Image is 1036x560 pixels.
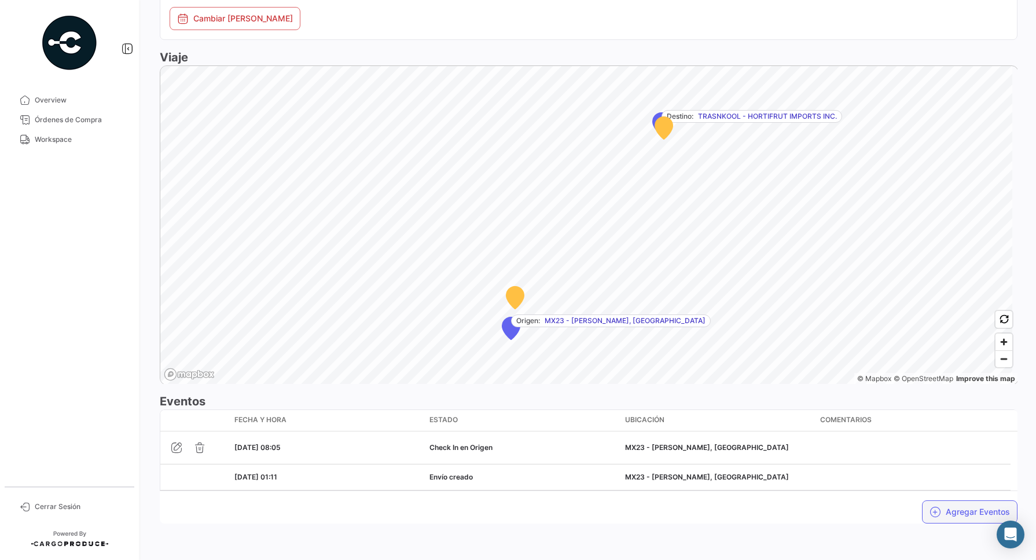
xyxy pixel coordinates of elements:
a: Mapbox logo [164,368,215,381]
img: powered-by.png [41,14,98,72]
div: MX23 - [PERSON_NAME], [GEOGRAPHIC_DATA] [625,442,811,453]
button: Zoom in [995,334,1012,350]
span: Estado [429,415,458,425]
a: OpenStreetMap [894,374,953,383]
span: Cerrar Sesión [35,502,125,512]
span: Overview [35,95,125,105]
datatable-header-cell: Estado [425,410,620,431]
canvas: Map [160,66,1012,386]
datatable-header-cell: Fecha y Hora [230,410,425,431]
span: TRASNKOOL - HORTIFRUT IMPORTS INC. [698,111,837,122]
div: Check In en Origen [429,442,615,453]
div: Envío creado [429,472,615,482]
div: MX23 - [PERSON_NAME], [GEOGRAPHIC_DATA] [625,472,811,482]
a: Overview [9,90,130,110]
button: Cambiar [PERSON_NAME] [170,7,300,30]
span: Ubicación [625,415,664,425]
button: Agregar Eventos [922,500,1017,524]
datatable-header-cell: Comentarios [815,410,1011,431]
span: Órdenes de Compra [35,115,125,125]
a: Workspace [9,130,130,149]
span: Zoom out [995,351,1012,367]
a: Órdenes de Compra [9,110,130,130]
span: MX23 - [PERSON_NAME], [GEOGRAPHIC_DATA] [545,316,706,326]
span: [DATE] 01:11 [234,473,277,481]
span: Fecha y Hora [234,415,286,425]
h3: Viaje [160,49,1017,65]
div: Map marker [502,317,520,340]
div: Map marker [652,112,671,136]
span: [DATE] 08:05 [234,443,281,452]
span: Destino: [667,111,693,122]
button: Zoom out [995,350,1012,367]
span: Workspace [35,134,125,145]
div: Abrir Intercom Messenger [997,521,1024,548]
div: Map marker [506,286,524,309]
div: Map marker [655,116,673,140]
a: Map feedback [956,374,1015,383]
span: Origen: [516,316,540,326]
h3: Eventos [160,393,1017,409]
a: Mapbox [857,374,891,383]
span: Comentarios [820,415,872,425]
datatable-header-cell: Ubicación [620,410,815,431]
